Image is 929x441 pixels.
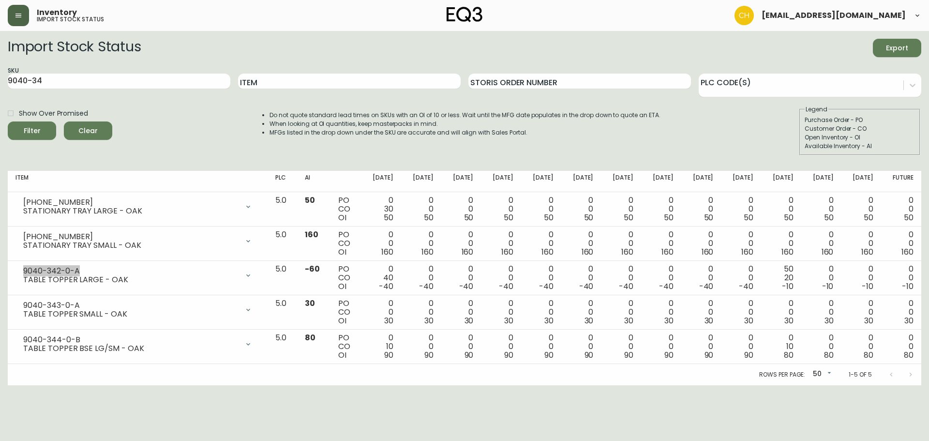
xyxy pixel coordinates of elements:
[481,171,521,192] th: [DATE]
[268,192,297,227] td: 5.0
[544,315,554,326] span: 30
[529,230,554,257] div: 0 0
[338,315,346,326] span: OI
[369,334,393,360] div: 0 10
[369,299,393,325] div: 0 0
[369,230,393,257] div: 0 0
[759,370,805,379] p: Rows per page:
[23,241,239,250] div: STATIONARY TRAY SMALL - OAK
[529,334,554,360] div: 0 0
[849,230,873,257] div: 0 0
[501,246,513,258] span: 160
[822,246,834,258] span: 160
[305,263,320,274] span: -60
[569,334,594,360] div: 0 0
[305,298,315,309] span: 30
[649,265,674,291] div: 0 0
[809,299,834,325] div: 0 0
[619,281,633,292] span: -40
[734,6,754,25] img: 6288462cea190ebb98a2c2f3c744dd7e
[584,212,594,223] span: 50
[369,265,393,291] div: 0 40
[805,142,915,151] div: Available Inventory - AI
[841,171,881,192] th: [DATE]
[338,334,353,360] div: PO CO
[809,196,834,222] div: 0 0
[521,171,561,192] th: [DATE]
[8,39,141,57] h2: Import Stock Status
[582,246,594,258] span: 160
[447,7,482,22] img: logo
[873,39,921,57] button: Export
[268,171,297,192] th: PLC
[864,350,873,361] span: 80
[489,265,513,291] div: 0 0
[561,171,601,192] th: [DATE]
[569,196,594,222] div: 0 0
[805,133,915,142] div: Open Inventory - OI
[699,281,714,292] span: -40
[529,196,554,222] div: 0 0
[384,212,393,223] span: 50
[379,281,393,292] span: -40
[904,350,914,361] span: 80
[338,246,346,258] span: OI
[741,246,753,258] span: 160
[729,299,753,325] div: 0 0
[769,265,794,291] div: 50 20
[449,196,474,222] div: 0 0
[659,281,674,292] span: -40
[401,171,441,192] th: [DATE]
[361,171,401,192] th: [DATE]
[729,230,753,257] div: 0 0
[609,230,633,257] div: 0 0
[489,334,513,360] div: 0 0
[409,334,434,360] div: 0 0
[541,246,554,258] span: 160
[424,315,434,326] span: 30
[805,124,915,133] div: Customer Order - CO
[864,315,873,326] span: 30
[37,16,104,22] h5: import stock status
[338,212,346,223] span: OI
[824,350,834,361] span: 80
[37,9,77,16] span: Inventory
[761,171,801,192] th: [DATE]
[23,232,239,241] div: [PHONE_NUMBER]
[702,246,714,258] span: 160
[744,315,753,326] span: 30
[419,281,434,292] span: -40
[902,281,914,292] span: -10
[338,230,353,257] div: PO CO
[762,12,906,19] span: [EMAIL_ADDRESS][DOMAIN_NAME]
[624,315,633,326] span: 30
[19,108,88,119] span: Show Over Promised
[504,212,513,223] span: 50
[579,281,594,292] span: -40
[544,212,554,223] span: 50
[489,299,513,325] div: 0 0
[904,212,914,223] span: 50
[729,265,753,291] div: 0 0
[270,111,660,120] li: Do not quote standard lead times on SKUs with an OI of 10 or less. Wait until the MFG date popula...
[729,334,753,360] div: 0 0
[409,196,434,222] div: 0 0
[338,281,346,292] span: OI
[784,212,794,223] span: 50
[270,128,660,137] li: MFGs listed in the drop down under the SKU are accurate and will align with Sales Portal.
[464,315,474,326] span: 30
[409,230,434,257] div: 0 0
[889,196,914,222] div: 0 0
[769,299,794,325] div: 0 0
[809,265,834,291] div: 0 0
[268,330,297,364] td: 5.0
[569,299,594,325] div: 0 0
[23,344,239,353] div: TABLE TOPPER BSE LG/SM - OAK
[441,171,481,192] th: [DATE]
[849,334,873,360] div: 0 0
[409,265,434,291] div: 0 0
[23,207,239,215] div: STATIONARY TRAY LARGE - OAK
[584,315,594,326] span: 30
[664,315,674,326] span: 30
[649,230,674,257] div: 0 0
